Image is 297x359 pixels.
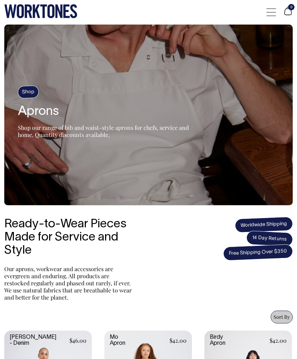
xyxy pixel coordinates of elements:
[17,85,39,99] h4: Shop
[18,124,189,138] span: Shop our range of bib and waist-style aprons for chefs, service and home. Quantity discounts avai...
[4,218,143,258] h3: Ready-to-Wear Pieces Made for Service and Style
[283,12,293,17] a: 0
[246,231,293,247] span: 14 Day Returns
[273,313,290,320] span: Sort By
[4,265,132,301] p: Our aprons, workwear and accessories are evergreen and enduring. All products are restocked regul...
[235,216,293,233] span: Worldwide Shipping
[223,244,293,261] span: Free Shipping Over $350
[288,4,295,10] span: 0
[18,105,196,119] h2: Aprons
